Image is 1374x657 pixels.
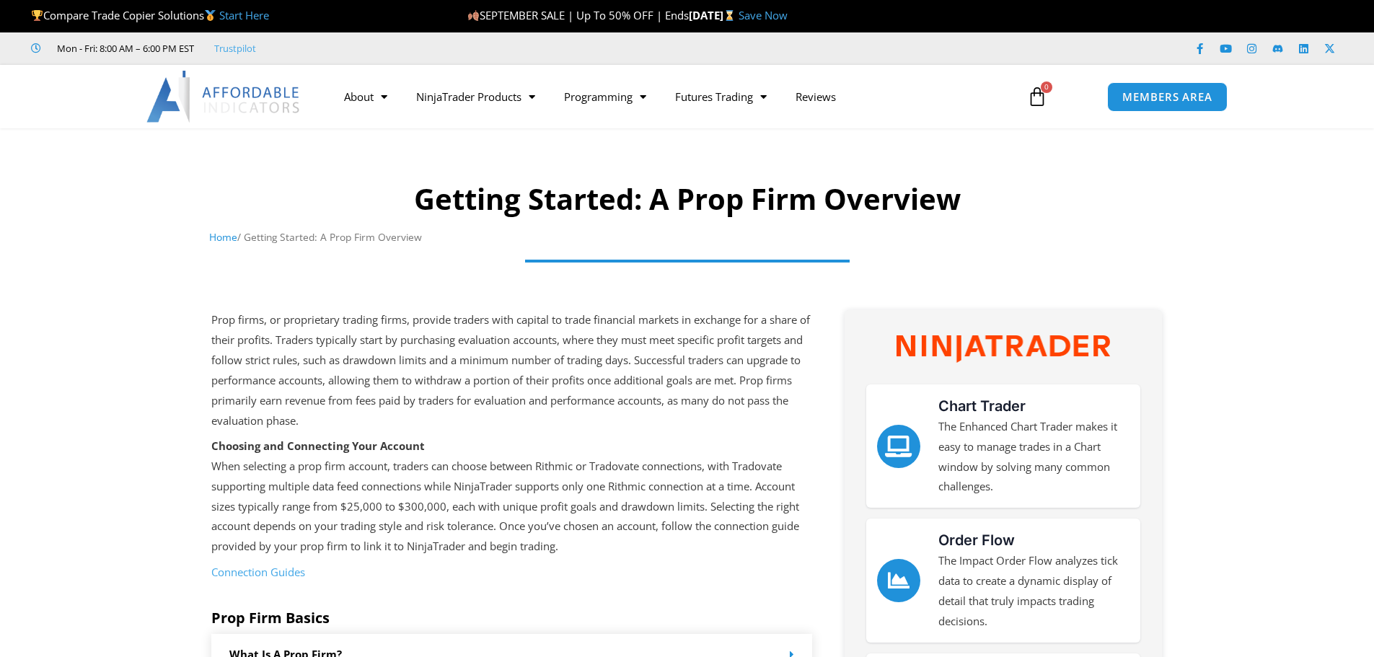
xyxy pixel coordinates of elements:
strong: [DATE] [689,8,739,22]
span: Compare Trade Copier Solutions [31,8,269,22]
a: Start Here [219,8,269,22]
img: NinjaTrader Wordmark color RGB | Affordable Indicators – NinjaTrader [897,335,1110,362]
a: Order Flow [938,532,1015,549]
a: Home [209,230,237,244]
img: 🏆 [32,10,43,21]
a: MEMBERS AREA [1107,82,1228,112]
p: When selecting a prop firm account, traders can choose between Rithmic or Tradovate connections, ... [211,436,813,557]
nav: Menu [330,80,1010,113]
p: The Impact Order Flow analyzes tick data to create a dynamic display of detail that truly impacts... [938,551,1129,631]
img: LogoAI | Affordable Indicators – NinjaTrader [146,71,301,123]
img: 🍂 [468,10,479,21]
a: About [330,80,402,113]
a: Trustpilot [214,40,256,57]
a: Programming [550,80,661,113]
span: MEMBERS AREA [1122,92,1212,102]
span: SEPTEMBER SALE | Up To 50% OFF | Ends [467,8,689,22]
img: ⌛ [724,10,735,21]
p: Prop firms, or proprietary trading firms, provide traders with capital to trade financial markets... [211,310,813,431]
span: Mon - Fri: 8:00 AM – 6:00 PM EST [53,40,194,57]
a: Chart Trader [938,397,1026,415]
a: Connection Guides [211,565,305,579]
h1: Getting Started: A Prop Firm Overview [209,179,1165,219]
nav: Breadcrumb [209,228,1165,247]
a: NinjaTrader Products [402,80,550,113]
a: 0 [1005,76,1069,118]
a: Chart Trader [877,425,920,468]
a: Save Now [739,8,788,22]
a: Futures Trading [661,80,781,113]
p: The Enhanced Chart Trader makes it easy to manage trades in a Chart window by solving many common... [938,417,1129,497]
h5: Prop Firm Basics [211,609,813,627]
strong: Choosing and Connecting Your Account [211,438,425,453]
img: 🥇 [205,10,216,21]
a: Order Flow [877,559,920,602]
span: 0 [1041,81,1052,93]
a: Reviews [781,80,850,113]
